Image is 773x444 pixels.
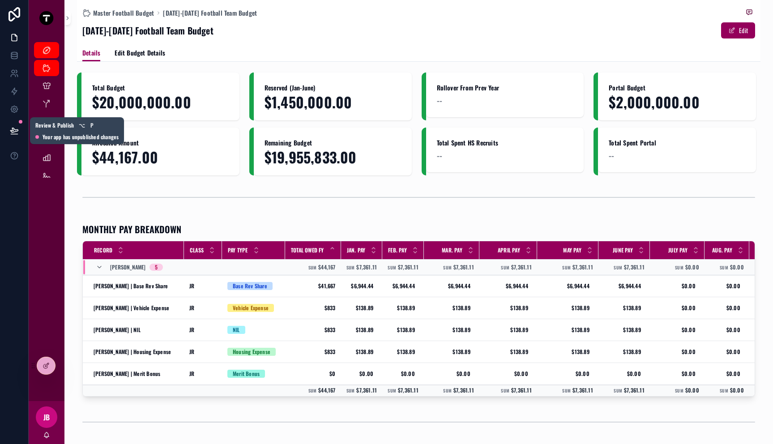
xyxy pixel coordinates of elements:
span: $138.89 [433,326,470,333]
span: Remaining Budget [265,138,401,147]
small: Sum [443,265,452,271]
span: $138.89 [391,326,415,333]
span: $138.89 [350,304,374,312]
span: $6,944.44 [350,282,374,290]
small: Sum [501,265,509,271]
span: April Pay [498,247,520,254]
span: $138.89 [607,304,641,312]
span: $0.00 [546,370,589,377]
span: $138.89 [488,326,528,333]
span: $0.00 [730,386,744,394]
span: $0.00 [713,370,740,377]
small: Sum [614,388,622,394]
span: JB [43,412,50,423]
span: May Pay [563,247,581,254]
span: [PERSON_NAME] | Vehicle Expense [94,304,169,312]
span: $0.00 [713,304,740,312]
span: [PERSON_NAME] | Housing Expense [94,348,171,355]
span: $7,361.11 [356,263,377,271]
span: $0.00 [659,326,696,333]
span: $0.00 [685,263,699,271]
small: Sum [346,388,355,394]
span: $138.89 [433,304,470,312]
span: JR [189,348,194,355]
span: $0.00 [730,263,744,271]
span: Total Owed FY [291,247,324,254]
span: $0.00 [659,348,696,355]
span: $7,361.11 [398,386,419,394]
span: $44,167 [318,263,335,271]
small: Sum [720,265,728,271]
span: -- [437,94,442,107]
div: scrollable content [29,36,64,195]
span: [PERSON_NAME] | Merit Bonus [94,370,160,377]
span: $6,944.44 [433,282,470,290]
span: $6,944.44 [488,282,528,290]
span: $833 [290,348,336,355]
div: 5 [155,264,158,271]
span: $0.00 [659,304,696,312]
span: $0.00 [659,282,696,290]
span: Pay Type [228,247,248,254]
span: $138.89 [433,348,470,355]
span: $0.00 [607,370,641,377]
span: $0.00 [713,326,740,333]
span: $7,361.11 [624,263,645,271]
span: [PERSON_NAME] | NIL [94,326,141,333]
span: Total Spent Portal [609,138,745,147]
a: Details [82,45,100,62]
span: Feb. Pay [388,247,407,254]
span: Review & Publish [35,122,74,129]
span: Rollover From Prev Year [437,83,573,92]
span: -- [609,149,614,162]
span: $2,000,000.00 [609,94,745,110]
span: $0.00 [350,370,374,377]
span: $6,944.44 [391,282,415,290]
span: $0.00 [433,370,470,377]
a: Master Football Budget [82,9,154,17]
span: $6,944.44 [607,282,641,290]
span: $138.89 [350,326,374,333]
small: Sum [720,388,728,394]
a: Edit Budget Details [115,45,165,63]
small: Sum [388,265,396,271]
a: [DATE]-[DATE] Football Team Budget [163,9,257,17]
small: Sum [614,265,622,271]
span: Mar. Pay [442,247,462,254]
span: $833 [290,304,336,312]
h1: MONTHLY PAY BREAKDOWN [82,223,181,235]
div: Vehicle Expense [233,304,269,312]
span: $7,361.11 [572,263,593,271]
span: $7,361.11 [356,386,377,394]
span: -- [437,149,442,162]
span: $6,944.44 [546,282,589,290]
span: $0 [290,370,336,377]
button: Edit [721,22,755,38]
span: JR [189,304,194,312]
span: $138.89 [546,304,589,312]
h1: [DATE]-[DATE] Football Team Budget [82,24,214,37]
span: Class [190,247,204,254]
span: $7,361.11 [398,263,419,271]
small: Sum [562,265,571,271]
small: Sum [308,265,317,271]
div: Base Rev Share [233,282,267,290]
span: $138.89 [607,326,641,333]
span: Master Football Budget [93,9,154,17]
span: $7,361.11 [453,386,474,394]
span: Details [82,48,100,57]
span: [PERSON_NAME] [110,264,146,271]
small: Sum [675,265,683,271]
span: Portal Budget [609,83,745,92]
span: $833 [290,326,336,333]
span: JR [189,370,194,377]
span: $138.89 [488,304,528,312]
span: $138.89 [546,348,589,355]
span: $138.89 [546,326,589,333]
span: $138.89 [350,348,374,355]
span: $7,361.11 [572,386,593,394]
span: Edit Budget Details [115,48,165,57]
div: Merit Bonus [233,370,260,378]
span: ⌥ [78,122,85,129]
